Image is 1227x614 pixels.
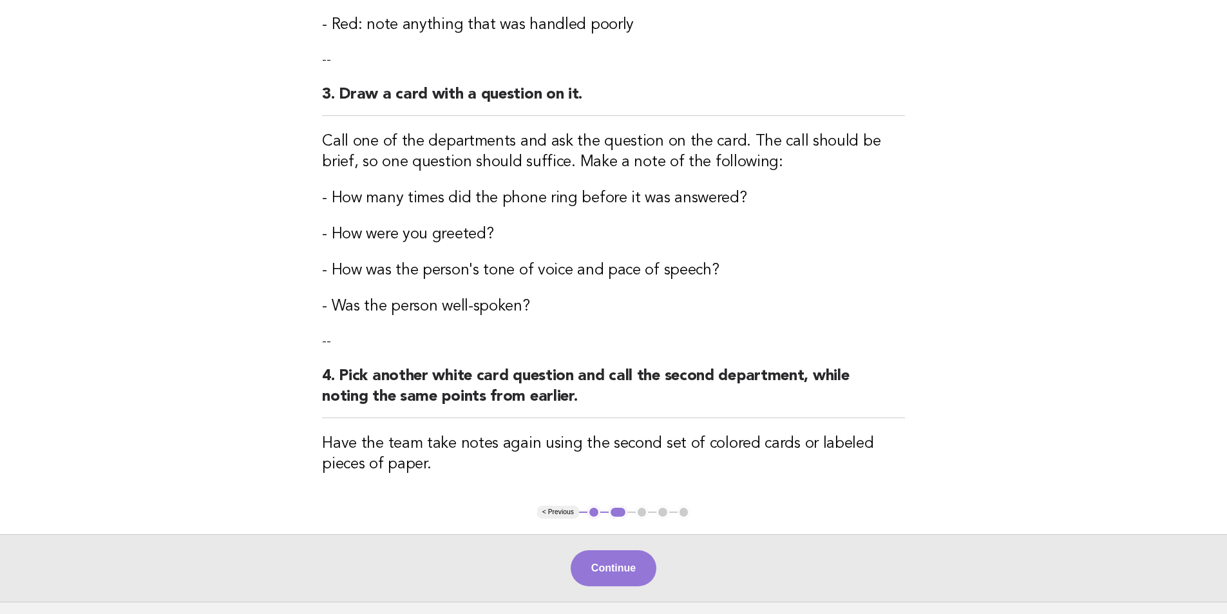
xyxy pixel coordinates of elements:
button: Continue [571,550,656,586]
h3: - How were you greeted? [322,224,905,245]
p: -- [322,332,905,350]
h3: - Was the person well-spoken? [322,296,905,317]
p: -- [322,51,905,69]
h3: Call one of the departments and ask the question on the card. The call should be brief, so one qu... [322,131,905,173]
button: < Previous [537,506,579,519]
button: 2 [609,506,627,519]
h3: - How was the person's tone of voice and pace of speech? [322,260,905,281]
h3: - How many times did the phone ring before it was answered? [322,188,905,209]
button: 1 [587,506,600,519]
h3: - Red: note anything that was handled poorly [322,15,905,35]
h2: 4. Pick another white card question and call the second department, while noting the same points ... [322,366,905,418]
h3: Have the team take notes again using the second set of colored cards or labeled pieces of paper. [322,434,905,475]
h2: 3. Draw a card with a question on it. [322,84,905,116]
